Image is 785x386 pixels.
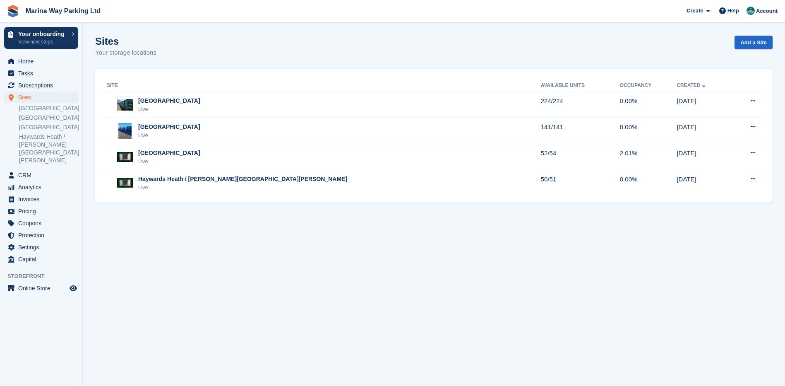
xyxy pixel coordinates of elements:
[756,7,778,15] span: Account
[138,149,200,157] div: [GEOGRAPHIC_DATA]
[138,96,200,105] div: [GEOGRAPHIC_DATA]
[4,27,78,49] a: Your onboarding View next steps
[105,79,541,92] th: Site
[18,55,68,67] span: Home
[747,7,755,15] img: Paul Lewis
[620,92,677,118] td: 0.00%
[4,193,78,205] a: menu
[138,123,200,131] div: [GEOGRAPHIC_DATA]
[138,157,200,166] div: Live
[677,82,707,88] a: Created
[18,205,68,217] span: Pricing
[117,152,133,162] img: Image of Newhaven site
[4,205,78,217] a: menu
[18,229,68,241] span: Protection
[4,181,78,193] a: menu
[687,7,703,15] span: Create
[541,79,620,92] th: Available Units
[18,282,68,294] span: Online Store
[4,55,78,67] a: menu
[18,241,68,253] span: Settings
[7,272,82,280] span: Storefront
[620,144,677,170] td: 2.01%
[18,217,68,229] span: Coupons
[118,123,132,139] img: Image of Peacehaven site
[19,123,78,131] a: [GEOGRAPHIC_DATA]
[541,144,620,170] td: 52/54
[4,68,78,79] a: menu
[18,253,68,265] span: Capital
[138,131,200,140] div: Live
[4,169,78,181] a: menu
[95,48,156,58] p: Your storage locations
[117,178,133,188] img: Image of Haywards Heath / Burgess Hill site
[4,92,78,103] a: menu
[18,181,68,193] span: Analytics
[4,282,78,294] a: menu
[4,229,78,241] a: menu
[18,31,67,37] p: Your onboarding
[19,133,78,164] a: Haywards Heath / [PERSON_NAME][GEOGRAPHIC_DATA][PERSON_NAME]
[18,169,68,181] span: CRM
[541,170,620,196] td: 50/51
[541,92,620,118] td: 224/224
[677,144,731,170] td: [DATE]
[138,175,347,183] div: Haywards Heath / [PERSON_NAME][GEOGRAPHIC_DATA][PERSON_NAME]
[4,217,78,229] a: menu
[18,38,67,46] p: View next steps
[735,36,773,49] a: Add a Site
[4,253,78,265] a: menu
[7,5,19,17] img: stora-icon-8386f47178a22dfd0bd8f6a31ec36ba5ce8667c1dd55bd0f319d3a0aa187defe.svg
[18,92,68,103] span: Sites
[620,79,677,92] th: Occupancy
[68,283,78,293] a: Preview store
[117,99,133,111] img: Image of Brighton site
[138,105,200,113] div: Live
[19,114,78,122] a: [GEOGRAPHIC_DATA]
[677,170,731,196] td: [DATE]
[18,193,68,205] span: Invoices
[18,80,68,91] span: Subscriptions
[677,118,731,144] td: [DATE]
[541,118,620,144] td: 141/141
[4,241,78,253] a: menu
[620,170,677,196] td: 0.00%
[95,36,156,47] h1: Sites
[18,68,68,79] span: Tasks
[22,4,104,18] a: Marina Way Parking Ltd
[138,183,347,192] div: Live
[4,80,78,91] a: menu
[727,7,739,15] span: Help
[677,92,731,118] td: [DATE]
[620,118,677,144] td: 0.00%
[19,104,78,112] a: [GEOGRAPHIC_DATA]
